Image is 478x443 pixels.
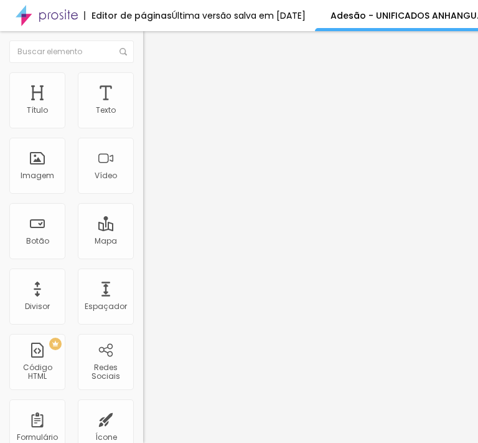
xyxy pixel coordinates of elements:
div: Título [27,106,48,115]
div: Divisor [25,302,50,311]
div: Última versão salva em [DATE] [172,11,306,20]
div: Ícone [95,433,117,442]
input: Buscar elemento [9,40,134,63]
div: Imagem [21,171,54,180]
div: Espaçador [85,302,127,311]
div: Redes Sociais [81,363,130,381]
img: Icone [119,48,127,55]
div: Vídeo [95,171,117,180]
div: Botão [26,237,49,245]
div: Mapa [95,237,117,245]
div: Código HTML [12,363,62,381]
div: Editor de páginas [84,11,172,20]
div: Formulário [17,433,58,442]
div: Texto [96,106,116,115]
